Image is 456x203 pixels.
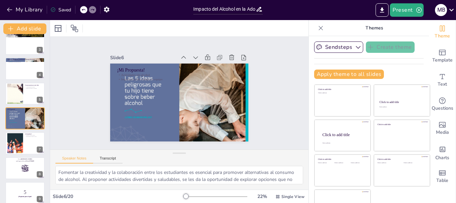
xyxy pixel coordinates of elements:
p: Importancia del trabajo en equipo [7,111,43,112]
div: Layout [53,23,63,34]
textarea: Fomentar la creatividad y la colaboración entre los estudiantes es esencial para promover alterna... [55,166,303,184]
input: Insert title [193,4,256,14]
div: https://cdn.sendsteps.com/images/logo/sendsteps_logo_white.pnghttps://cdn.sendsteps.com/images/lo... [5,107,45,129]
div: Slide 6 / 20 [53,193,183,200]
div: Click to add title [318,88,366,91]
button: Sendsteps [314,41,363,53]
div: 9 [37,196,43,202]
button: My Library [5,4,45,15]
p: Importancia del trabajo en equipo [117,77,242,82]
div: Click to add body [322,142,365,144]
p: Entendimiento del sistema nervioso [7,62,43,63]
p: Reflexión sobre el impacto del alcohol [7,36,43,38]
div: Add images, graphics, shapes or video [429,116,456,140]
div: Add text boxes [429,68,456,92]
p: and login with code [7,160,43,162]
div: 5 [37,97,43,103]
div: Click to add text [334,162,350,164]
span: Media [436,129,449,136]
span: Template [432,57,453,64]
div: 3 [37,47,43,53]
span: Questions [432,105,453,112]
div: 6 [37,121,43,127]
span: Theme [435,32,450,40]
p: ¡Mi Propuesta! [117,67,242,73]
p: Alcohol: [MEDICAL_DATA] del Sistema Nervioso [7,59,43,61]
p: Historias de jóvenes afectados [7,35,43,37]
p: Riesgos asociados al consumo [25,88,43,89]
div: Click to add text [351,162,366,164]
button: Transcript [93,156,123,164]
div: Click to add text [379,107,424,108]
div: 4 [37,72,43,78]
div: Click to add title [322,132,365,137]
span: Single View [281,194,304,199]
div: https://cdn.sendsteps.com/images/logo/sendsteps_logo_white.pnghttps://cdn.sendsteps.com/images/lo... [5,58,45,80]
p: Reflexión sobre el futuro [25,135,43,136]
p: ¿Qué está pasando con...? [7,34,43,36]
div: Saved [50,7,71,13]
p: ¡Tú decides! [25,133,43,135]
p: ¡Mi Propuesta! [7,108,43,110]
div: https://cdn.sendsteps.com/images/logo/sendsteps_logo_white.pnghttps://cdn.sendsteps.com/images/lo... [5,157,45,179]
button: Export to PowerPoint [376,3,389,17]
div: Slide 6 [110,55,176,61]
button: Apply theme to all slides [314,70,384,79]
div: 22 % [254,193,270,200]
div: Click to add text [378,162,399,164]
div: 7 [37,146,43,153]
span: Table [436,177,448,184]
div: Change the overall theme [429,20,456,44]
p: Themes [326,20,422,36]
div: https://cdn.sendsteps.com/images/logo/sendsteps_logo_white.pnghttps://cdn.sendsteps.com/images/lo... [5,132,45,154]
button: Create theme [366,41,415,53]
p: Importancia de cuidar la vida [25,136,43,137]
strong: [DOMAIN_NAME] [21,159,32,160]
p: Actividades sin alcohol [117,73,242,77]
div: Add a table [429,165,456,189]
div: Click to add text [318,162,333,164]
button: Speaker Notes [55,156,93,164]
div: Click to add title [378,123,425,125]
div: 3 [5,33,45,55]
span: Position [70,24,78,32]
div: Click to add text [318,92,366,94]
div: Click to add title [318,158,366,161]
div: 8 [37,171,43,177]
strong: ¡Prepárate para el quiz! [18,196,32,197]
div: Click to add text [404,162,425,164]
p: Go to [7,158,43,160]
button: Add slide [3,23,46,34]
div: M B [435,4,447,16]
div: Get real-time input from your audience [429,92,456,116]
p: Actividades sin alcohol [7,110,43,111]
div: Add ready made slides [429,44,456,68]
span: Text [438,81,447,88]
button: M B [435,3,447,17]
div: Add charts and graphs [429,140,456,165]
p: 5 [7,189,43,196]
div: Click to add title [380,100,424,104]
div: https://cdn.sendsteps.com/images/logo/sendsteps_logo_white.pnghttps://cdn.sendsteps.com/images/lo... [5,83,45,105]
button: Present [390,3,423,17]
p: Consecuencias del abuso [25,86,43,88]
p: Consecuencias en mi vida [25,84,43,86]
div: Click to add title [378,158,425,161]
p: Efectos del alcohol en el cuerpo [7,60,43,62]
span: Charts [435,154,449,162]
